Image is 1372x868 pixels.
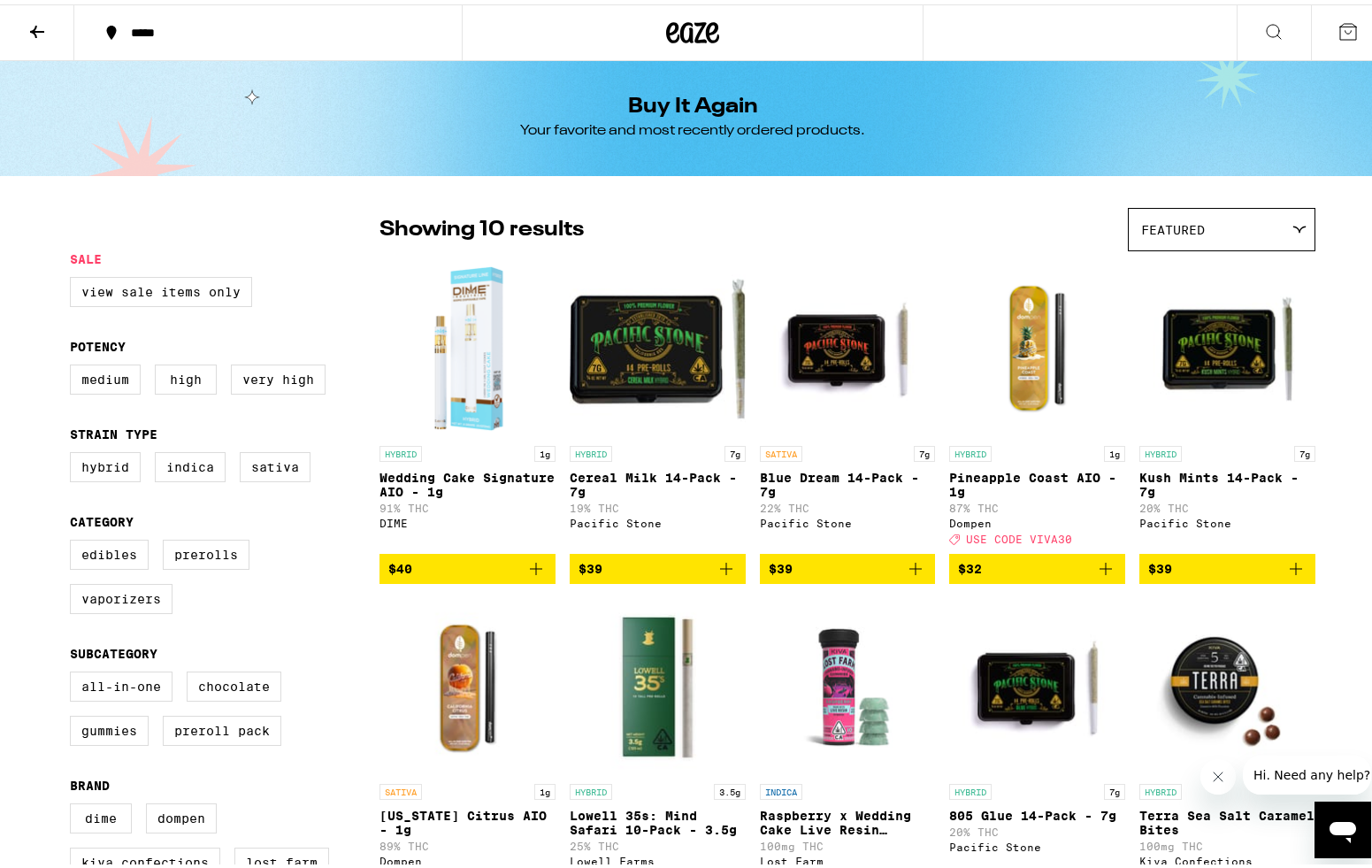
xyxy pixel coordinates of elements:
label: View Sale Items Only [70,273,252,303]
p: Showing 10 results [379,211,584,241]
div: Lowell Farms [570,851,746,863]
label: DIME [70,799,132,829]
p: 100mg THC [760,836,936,848]
span: $32 [958,557,982,572]
span: USE CODE VIVA30 [966,529,1072,541]
img: Lowell Farms - Lowell 35s: Mind Safari 10-Pack - 3.5g [570,594,746,771]
img: Dompen - Pineapple Coast AIO - 1g [949,256,1125,433]
button: Add to bag [1139,549,1315,580]
span: $39 [1148,557,1172,572]
legend: Strain Type [70,423,157,437]
img: DIME - Wedding Cake Signature AIO - 1g [379,256,556,433]
iframe: Close message [1200,755,1236,790]
label: Hybrid [70,448,141,478]
p: 25% THC [570,836,746,848]
div: Dompen [949,513,1125,525]
div: Lost Farm [760,851,936,863]
p: HYBRID [949,780,992,795]
legend: Brand [70,774,110,788]
p: HYBRID [949,442,992,457]
p: HYBRID [1139,780,1182,795]
label: Dompen [146,799,217,829]
p: 91% THC [379,498,556,510]
label: Medium [70,360,141,390]
iframe: Message from company [1243,751,1371,790]
p: Kush Mints 14-Pack - 7g [1139,466,1315,495]
p: 1g [534,442,556,457]
p: HYBRID [570,442,612,457]
p: INDICA [760,780,802,795]
p: Cereal Milk 14-Pack - 7g [570,466,746,495]
label: Preroll Pack [163,711,281,741]
label: Chocolate [187,667,281,697]
span: $39 [579,557,602,572]
p: SATIVA [760,442,802,457]
div: Dompen [379,851,556,863]
p: 3.5g [714,780,746,795]
label: Indica [155,448,226,478]
p: Blue Dream 14-Pack - 7g [760,466,936,495]
label: Vaporizers [70,580,172,610]
div: Pacific Stone [570,513,746,525]
a: Open page for Pineapple Coast AIO - 1g from Dompen [949,256,1125,549]
img: Kiva Confections - Terra Sea Salt Caramel Bites [1139,594,1315,771]
iframe: Button to launch messaging window [1315,797,1371,854]
img: Pacific Stone - Kush Mints 14-Pack - 7g [1139,256,1315,433]
label: Prerolls [163,535,249,565]
legend: Category [70,511,134,525]
a: Open page for Cereal Milk 14-Pack - 7g from Pacific Stone [570,256,746,549]
p: 100mg THC [1139,836,1315,848]
button: Add to bag [949,549,1125,580]
span: Featured [1141,219,1205,233]
label: Edibles [70,535,149,565]
div: Kiva Confections [1139,851,1315,863]
div: DIME [379,513,556,525]
p: 87% THC [949,498,1125,510]
legend: Sale [70,248,102,262]
p: [US_STATE] Citrus AIO - 1g [379,804,556,833]
h1: Buy It Again [628,92,758,113]
label: Very High [231,360,326,390]
p: 7g [914,442,935,457]
div: Pacific Stone [760,513,936,525]
label: High [155,360,217,390]
p: 19% THC [570,498,746,510]
p: 7g [1294,442,1315,457]
a: Open page for Wedding Cake Signature AIO - 1g from DIME [379,256,556,549]
p: Terra Sea Salt Caramel Bites [1139,804,1315,833]
p: HYBRID [1139,442,1182,457]
p: 1g [1104,442,1125,457]
p: HYBRID [379,442,422,457]
button: Add to bag [379,549,556,580]
div: Pacific Stone [1139,513,1315,525]
a: Open page for Blue Dream 14-Pack - 7g from Pacific Stone [760,256,936,549]
p: Wedding Cake Signature AIO - 1g [379,466,556,495]
button: Add to bag [760,549,936,580]
p: 7g [724,442,746,457]
div: Pacific Stone [949,837,1125,849]
span: $40 [388,557,412,572]
img: Pacific Stone - Cereal Milk 14-Pack - 7g [570,256,746,433]
label: Sativa [240,448,310,478]
button: Add to bag [570,549,746,580]
label: All-In-One [70,667,172,697]
p: 805 Glue 14-Pack - 7g [949,804,1125,818]
p: 1g [534,780,556,795]
label: Gummies [70,711,149,741]
p: 7g [1104,780,1125,795]
legend: Subcategory [70,642,157,657]
p: 22% THC [760,498,936,510]
p: 20% THC [1139,498,1315,510]
p: 89% THC [379,836,556,848]
p: Pineapple Coast AIO - 1g [949,466,1125,495]
p: 20% THC [949,822,1125,833]
a: Open page for Kush Mints 14-Pack - 7g from Pacific Stone [1139,256,1315,549]
span: $39 [769,557,793,572]
p: HYBRID [570,780,612,795]
p: Raspberry x Wedding Cake Live Resin Gummies [760,804,936,833]
legend: Potency [70,335,126,350]
img: Lost Farm - Raspberry x Wedding Cake Live Resin Gummies [760,594,936,771]
p: Lowell 35s: Mind Safari 10-Pack - 3.5g [570,804,746,833]
img: Pacific Stone - 805 Glue 14-Pack - 7g [949,594,1125,771]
